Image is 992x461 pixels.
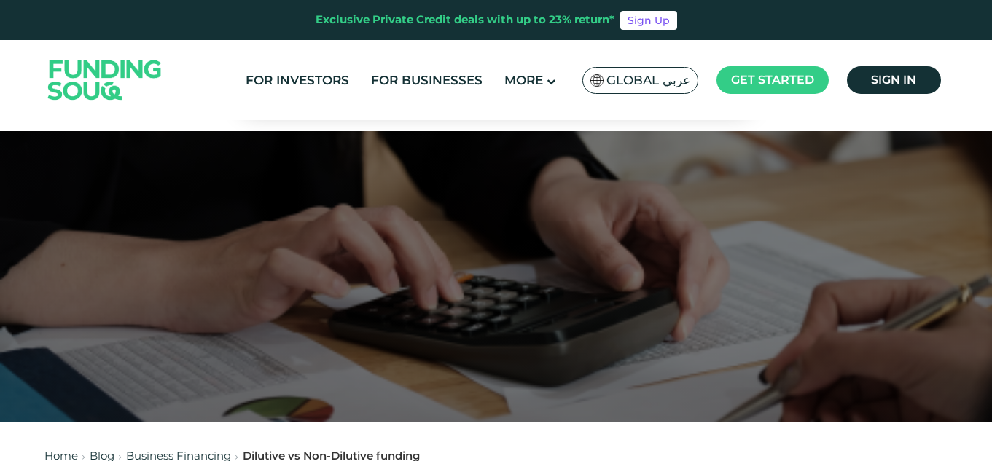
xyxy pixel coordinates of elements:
span: More [504,73,543,87]
div: Exclusive Private Credit deals with up to 23% return* [316,12,614,28]
span: Global عربي [606,72,690,89]
a: Sign Up [620,11,677,30]
img: SA Flag [590,74,604,87]
a: Sign in [847,66,941,94]
span: Sign in [871,73,916,87]
span: Get started [731,73,814,87]
a: For Investors [242,68,353,92]
a: For Businesses [367,68,486,92]
img: Logo [34,43,176,117]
